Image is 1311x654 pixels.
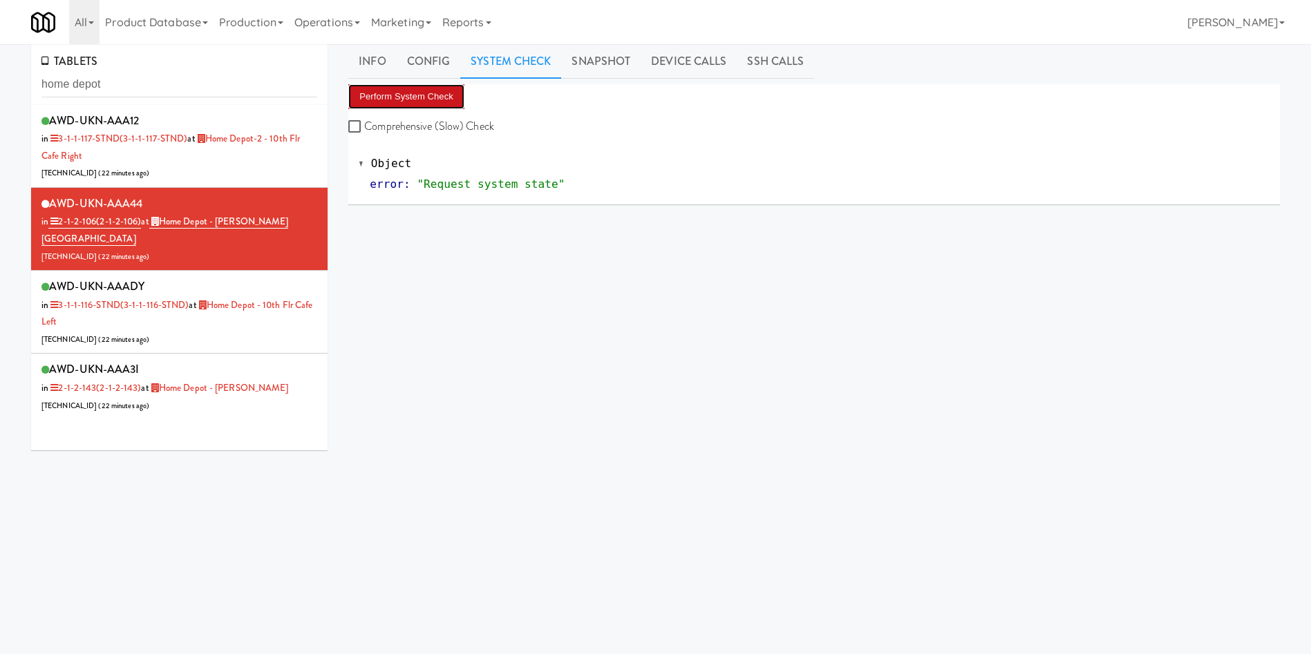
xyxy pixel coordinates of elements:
a: Device Calls [641,44,737,79]
span: AWD-UKN-AAADY [49,278,144,294]
a: 3-1-1-116-STND(3-1-1-116-STND) [48,298,189,311]
a: 2-1-2-143(2-1-2-143) [48,381,141,394]
span: AWD-UKN-AAA3I [49,361,139,377]
input: Comprehensive (Slow) Check [348,122,364,133]
span: (3-1-1-117-STND) [120,132,188,145]
span: [TECHNICAL_ID] ( ) [41,251,149,262]
a: Info [348,44,396,79]
span: (3-1-1-116-STND) [120,298,189,311]
span: in [41,215,141,229]
span: (2-1-2-143) [96,381,141,394]
span: at [141,381,288,394]
label: Comprehensive (Slow) Check [348,116,494,137]
span: 22 minutes ago [102,401,147,411]
span: : [404,177,411,191]
img: Micromart [31,10,55,35]
span: "Request system state" [417,177,565,191]
span: at [41,215,288,246]
span: error [370,177,404,191]
input: Search tablets [41,72,317,97]
span: 22 minutes ago [102,334,147,345]
span: TABLETS [41,53,97,69]
span: [TECHNICAL_ID] ( ) [41,401,149,411]
span: in [41,298,189,311]
span: AWD-UKN-AAA12 [49,113,139,128]
a: Home Depot-2 - 10th Flr Cafe Right [41,132,300,162]
button: Perform System Check [348,84,464,109]
li: AWD-UKN-AAA12in 3-1-1-117-STND(3-1-1-117-STND)at Home Depot-2 - 10th Flr Cafe Right[TECHNICAL_ID]... [31,105,328,188]
span: [TECHNICAL_ID] ( ) [41,168,149,178]
span: 22 minutes ago [102,251,147,262]
span: in [41,381,141,394]
a: Home Depot - [PERSON_NAME][GEOGRAPHIC_DATA] [41,215,288,246]
li: AWD-UKN-AAADYin 3-1-1-116-STND(3-1-1-116-STND)at Home Depot - 10th Flr Cafe Left[TECHNICAL_ID] (2... [31,271,328,354]
li: AWD-UKN-AAA3Iin 2-1-2-143(2-1-2-143)at Home Depot - [PERSON_NAME][TECHNICAL_ID] (22 minutes ago) [31,354,328,419]
a: Config [397,44,461,79]
a: 3-1-1-117-STND(3-1-1-117-STND) [48,132,187,145]
span: at [41,132,300,162]
li: AWD-UKN-AAA44in 2-1-2-106(2-1-2-106)at Home Depot - [PERSON_NAME][GEOGRAPHIC_DATA][TECHNICAL_ID] ... [31,188,328,271]
a: SSH Calls [737,44,814,79]
a: 2-1-2-106(2-1-2-106) [48,215,141,229]
span: [TECHNICAL_ID] ( ) [41,334,149,345]
a: Snapshot [561,44,641,79]
a: System Check [460,44,561,79]
a: Home Depot - [PERSON_NAME] [149,381,289,394]
span: (2-1-2-106) [96,215,141,228]
span: in [41,132,187,145]
span: AWD-UKN-AAA44 [49,195,142,211]
span: Object [371,157,411,170]
span: 22 minutes ago [102,168,147,178]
